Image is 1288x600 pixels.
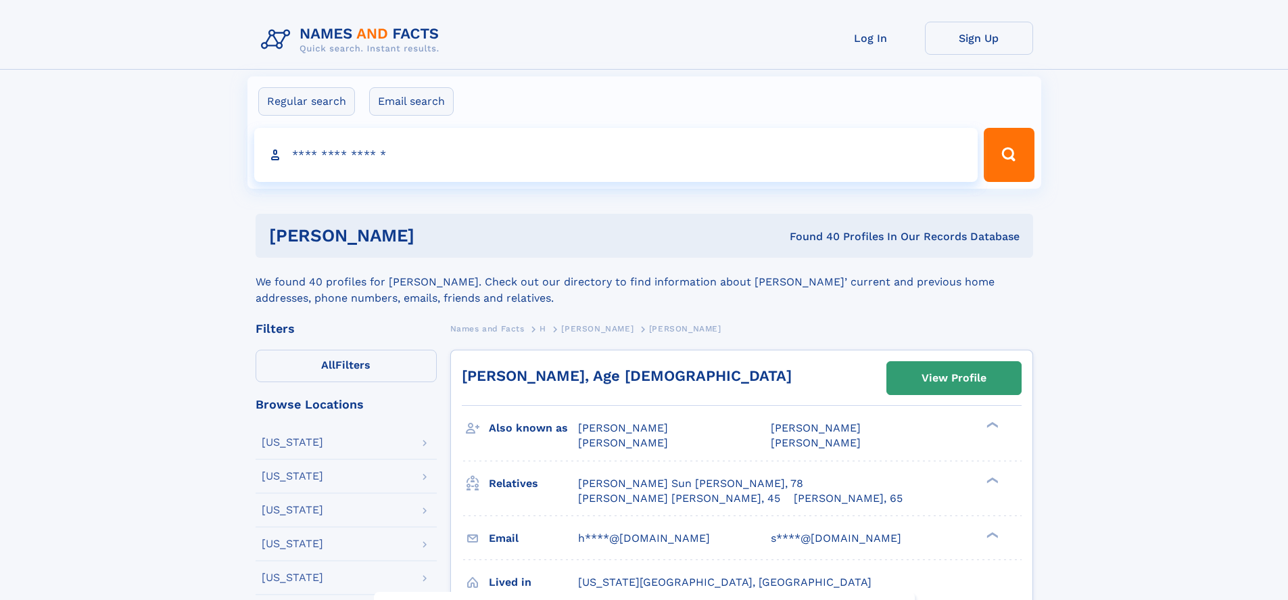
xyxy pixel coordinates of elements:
[262,505,323,515] div: [US_STATE]
[262,572,323,583] div: [US_STATE]
[258,87,355,116] label: Regular search
[887,362,1021,394] a: View Profile
[561,324,634,333] span: [PERSON_NAME]
[262,538,323,549] div: [US_STATE]
[540,320,546,337] a: H
[489,527,578,550] h3: Email
[256,350,437,382] label: Filters
[771,421,861,434] span: [PERSON_NAME]
[983,476,999,484] div: ❯
[256,323,437,335] div: Filters
[321,359,335,371] span: All
[578,491,780,506] a: [PERSON_NAME] [PERSON_NAME], 45
[262,437,323,448] div: [US_STATE]
[262,471,323,482] div: [US_STATE]
[578,576,872,589] span: [US_STATE][GEOGRAPHIC_DATA], [GEOGRAPHIC_DATA]
[925,22,1033,55] a: Sign Up
[578,436,668,449] span: [PERSON_NAME]
[578,421,668,434] span: [PERSON_NAME]
[578,476,803,491] a: [PERSON_NAME] Sun [PERSON_NAME], 78
[462,367,792,384] a: [PERSON_NAME], Age [DEMOGRAPHIC_DATA]
[489,571,578,594] h3: Lived in
[602,229,1020,244] div: Found 40 Profiles In Our Records Database
[771,436,861,449] span: [PERSON_NAME]
[369,87,454,116] label: Email search
[450,320,525,337] a: Names and Facts
[269,227,602,244] h1: [PERSON_NAME]
[817,22,925,55] a: Log In
[983,530,999,539] div: ❯
[256,258,1033,306] div: We found 40 profiles for [PERSON_NAME]. Check out our directory to find information about [PERSON...
[561,320,634,337] a: [PERSON_NAME]
[984,128,1034,182] button: Search Button
[794,491,903,506] a: [PERSON_NAME], 65
[922,363,986,394] div: View Profile
[254,128,978,182] input: search input
[649,324,721,333] span: [PERSON_NAME]
[256,22,450,58] img: Logo Names and Facts
[983,421,999,430] div: ❯
[256,398,437,411] div: Browse Locations
[489,472,578,495] h3: Relatives
[540,324,546,333] span: H
[489,417,578,440] h3: Also known as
